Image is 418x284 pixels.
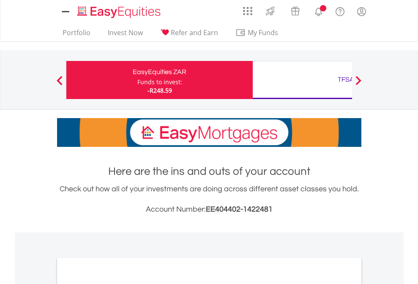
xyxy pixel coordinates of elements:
[283,2,308,18] a: Vouchers
[104,28,146,41] a: Invest Now
[57,164,361,179] h1: Here are the ins and outs of your account
[206,205,273,213] span: EE404402-1422481
[288,4,302,18] img: vouchers-v2.svg
[157,28,221,41] a: Refer and Earn
[171,28,218,37] span: Refer and Earn
[57,183,361,215] div: Check out how all of your investments are doing across different asset classes you hold.
[71,66,248,78] div: EasyEquities ZAR
[137,78,182,86] div: Funds to invest:
[351,2,372,21] a: My Profile
[235,27,291,38] span: My Funds
[51,80,68,88] button: Previous
[74,2,164,19] a: Home page
[238,2,258,16] a: AppsGrid
[350,80,367,88] button: Next
[59,28,94,41] a: Portfolio
[76,5,164,19] img: EasyEquities_Logo.png
[57,118,361,147] img: EasyMortage Promotion Banner
[148,86,172,94] span: -R248.59
[263,4,277,18] img: thrive-v2.svg
[57,204,361,215] h3: Account Number:
[329,2,351,19] a: FAQ's and Support
[308,2,329,19] a: Notifications
[243,6,252,16] img: grid-menu-icon.svg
